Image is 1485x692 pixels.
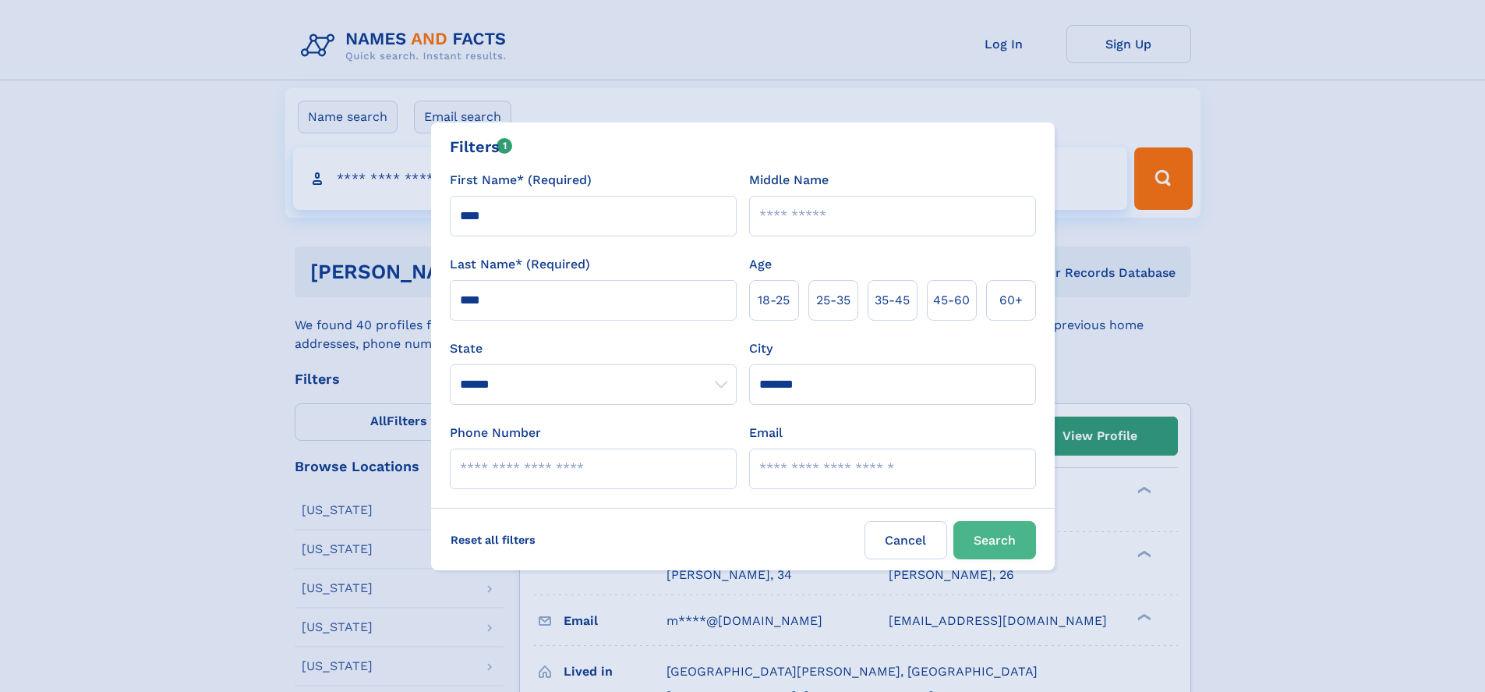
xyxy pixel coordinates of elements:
span: 45‑60 [933,291,970,310]
span: 35‑45 [875,291,910,310]
label: Reset all filters [440,521,546,559]
label: First Name* (Required) [450,171,592,190]
label: Cancel [864,521,947,559]
span: 25‑35 [816,291,850,310]
label: Middle Name [749,171,829,190]
span: 60+ [999,291,1023,310]
label: City [749,339,773,358]
span: 18‑25 [758,291,790,310]
label: Phone Number [450,424,541,442]
label: State [450,339,737,358]
button: Search [953,521,1036,559]
label: Age [749,255,772,274]
label: Last Name* (Required) [450,255,590,274]
label: Email [749,424,783,442]
div: Filters [450,135,513,158]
